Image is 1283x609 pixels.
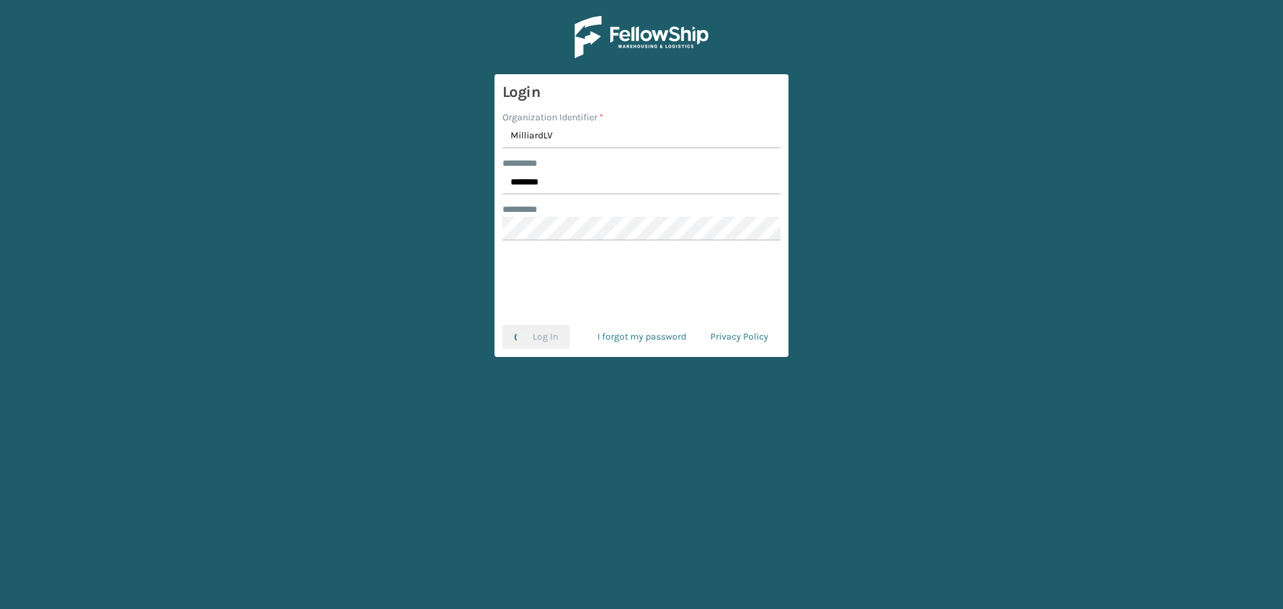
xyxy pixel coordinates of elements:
[503,110,603,124] label: Organization Identifier
[540,257,743,309] iframe: reCAPTCHA
[698,325,780,349] a: Privacy Policy
[585,325,698,349] a: I forgot my password
[503,325,570,349] button: Log In
[575,16,708,58] img: Logo
[503,82,780,102] h3: Login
